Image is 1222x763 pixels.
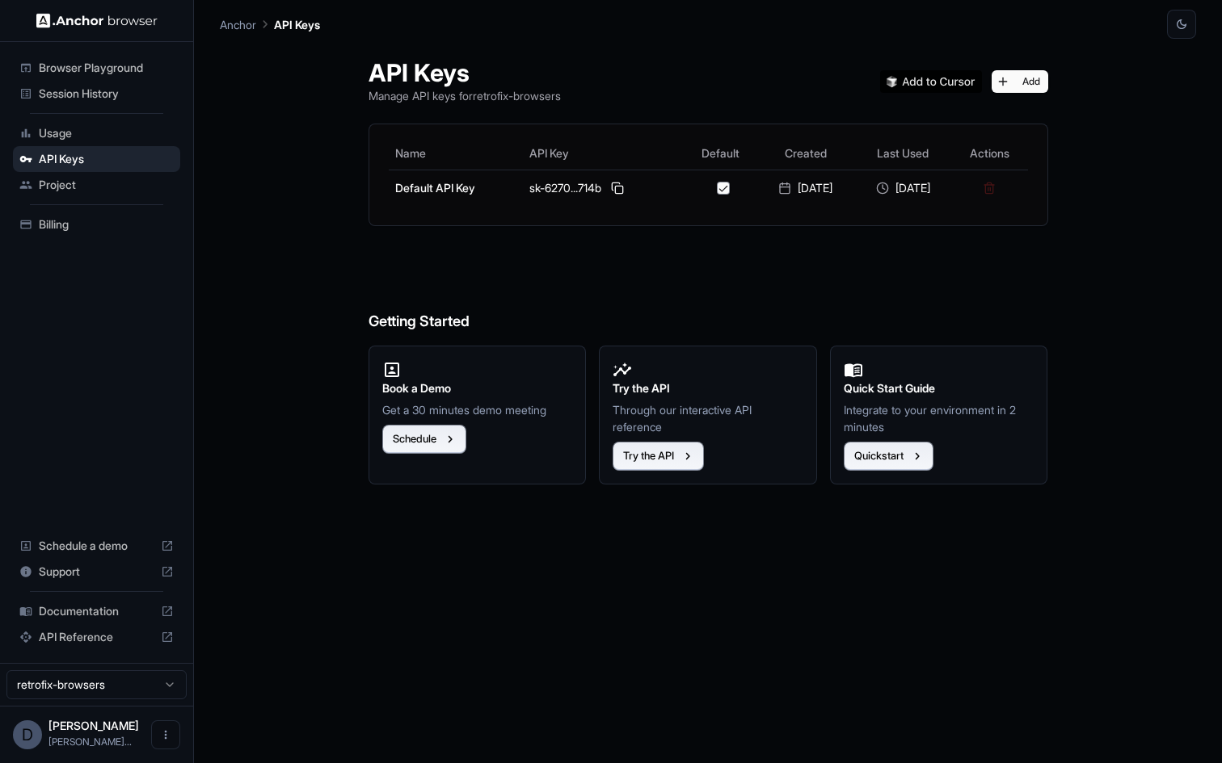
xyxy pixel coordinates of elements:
[220,16,256,33] p: Anchor
[613,442,704,471] button: Try the API
[13,172,180,198] div: Project
[13,81,180,107] div: Session History
[13,212,180,237] div: Billing
[844,442,933,471] button: Quickstart
[389,137,524,170] th: Name
[389,170,524,206] td: Default API Key
[39,177,174,193] span: Project
[274,16,320,33] p: API Keys
[13,146,180,172] div: API Keys
[13,720,42,749] div: D
[854,137,951,170] th: Last Used
[13,533,180,559] div: Schedule a demo
[39,564,154,580] span: Support
[523,137,683,170] th: API Key
[220,15,320,33] nav: breadcrumb
[48,736,132,748] span: daniel@retrofix.ai
[39,538,154,554] span: Schedule a demo
[844,379,1034,397] h2: Quick Start Guide
[382,379,573,397] h2: Book a Demo
[369,87,561,104] p: Manage API keys for retrofix-browsers
[39,60,174,76] span: Browser Playground
[13,598,180,624] div: Documentation
[39,125,174,141] span: Usage
[151,720,180,749] button: Open menu
[880,70,982,93] img: Add anchorbrowser MCP server to Cursor
[369,245,1048,333] h6: Getting Started
[39,629,154,645] span: API Reference
[48,719,139,732] span: Daniel Portela
[613,401,803,435] p: Through our interactive API reference
[13,559,180,585] div: Support
[861,180,945,196] div: [DATE]
[529,178,676,198] div: sk-6270...714b
[951,137,1027,170] th: Actions
[39,86,174,102] span: Session History
[382,401,573,418] p: Get a 30 minutes demo meeting
[13,624,180,650] div: API Reference
[13,120,180,146] div: Usage
[39,151,174,167] span: API Keys
[684,137,757,170] th: Default
[369,58,561,87] h1: API Keys
[36,13,158,28] img: Anchor Logo
[764,180,848,196] div: [DATE]
[844,401,1034,435] p: Integrate to your environment in 2 minutes
[613,379,803,397] h2: Try the API
[757,137,854,170] th: Created
[382,425,466,454] button: Schedule
[992,70,1048,93] button: Add
[39,216,174,233] span: Billing
[39,603,154,619] span: Documentation
[608,178,627,198] button: Copy API key
[13,55,180,81] div: Browser Playground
